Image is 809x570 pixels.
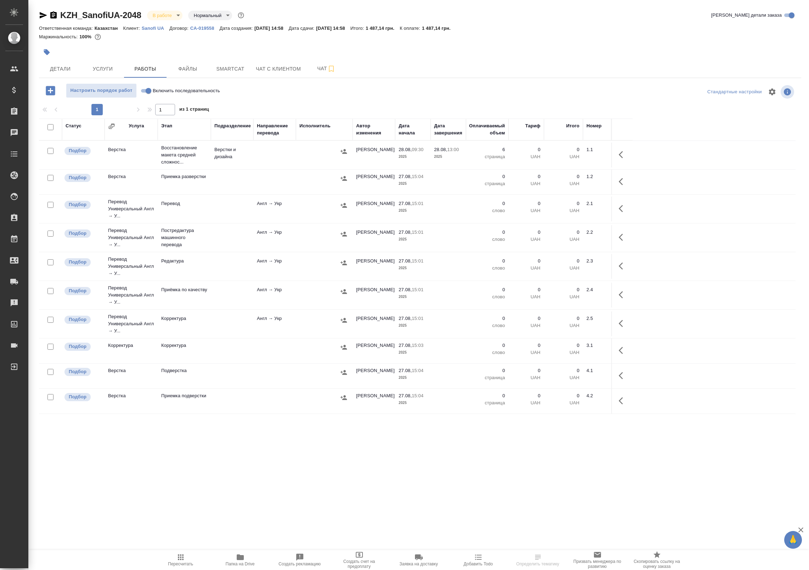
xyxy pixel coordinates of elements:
[631,559,682,569] span: Скопировать ссылку на оценку заказа
[69,368,86,375] p: Подбор
[188,11,232,20] div: В работе
[64,315,101,325] div: Можно подбирать исполнителей
[338,258,349,268] button: Назначить
[161,286,207,293] p: Приёмка по качеству
[586,315,608,322] div: 2.5
[512,374,540,381] p: UAH
[586,286,608,293] div: 2.4
[547,349,579,356] p: UAH
[338,367,349,378] button: Назначить
[412,229,423,235] p: 15:01
[412,343,423,348] p: 15:03
[226,561,255,566] span: Папка на Drive
[69,343,86,350] p: Подбор
[69,287,86,294] p: Подбор
[69,147,86,154] p: Подбор
[69,174,86,181] p: Подбор
[547,399,579,406] p: UAH
[547,392,579,399] p: 0
[464,561,493,566] span: Добавить Todo
[399,322,427,329] p: 2025
[39,44,55,60] button: Добавить тэг
[105,281,158,309] td: Перевод Универсальный Англ → У...
[525,122,540,129] div: Тариф
[470,349,505,356] p: слово
[161,258,207,265] p: Редактура
[512,146,540,153] p: 0
[614,229,631,246] button: Здесь прячутся важные кнопки
[338,286,349,297] button: Назначить
[399,393,412,398] p: 27.08,
[781,85,796,99] span: Посмотреть информацию
[399,258,412,264] p: 27.08,
[129,122,144,129] div: Услуга
[105,310,158,338] td: Перевод Универсальный Англ → У...
[547,315,579,322] p: 0
[512,392,540,399] p: 0
[69,316,86,323] p: Подбор
[151,550,210,570] button: Пересчитать
[338,200,349,211] button: Назначить
[356,122,392,137] div: Автор изменения
[512,315,540,322] p: 0
[147,11,182,20] div: В работе
[64,146,101,156] div: Можно подбирать исполнителей
[108,123,115,130] button: Сгруппировать
[256,65,301,73] span: Чат с клиентом
[399,265,427,272] p: 2025
[353,338,395,363] td: [PERSON_NAME]
[190,25,220,31] a: CA-019558
[547,153,579,160] p: UAH
[512,349,540,356] p: UAH
[470,207,505,214] p: слово
[353,364,395,388] td: [PERSON_NAME]
[399,174,412,179] p: 27.08,
[586,367,608,374] div: 4.1
[586,342,608,349] div: 3.1
[64,286,101,296] div: Можно подбирать исполнителей
[614,367,631,384] button: Здесь прячутся важные кнопки
[338,315,349,326] button: Назначить
[399,229,412,235] p: 27.08,
[434,122,462,137] div: Дата завершения
[412,174,423,179] p: 15:04
[784,531,802,549] button: 🙏
[399,399,427,406] p: 2025
[547,229,579,236] p: 0
[257,122,292,137] div: Направление перевода
[142,26,169,31] p: Sanofi UA
[547,342,579,349] p: 0
[64,342,101,352] div: Можно подбирать исполнителей
[350,26,366,31] p: Итого:
[512,258,540,265] p: 0
[64,173,101,183] div: Можно подбирать исполнителей
[161,144,207,166] p: Восстановление макета средней сложнос...
[399,236,427,243] p: 2025
[547,146,579,153] p: 0
[512,229,540,236] p: 0
[586,200,608,207] div: 2.1
[449,550,508,570] button: Добавить Todo
[512,265,540,272] p: UAH
[614,258,631,275] button: Здесь прячутся важные кнопки
[470,265,505,272] p: слово
[399,153,427,160] p: 2025
[353,197,395,221] td: [PERSON_NAME]
[64,392,101,402] div: Можно подбирать исполнителей
[142,25,169,31] a: Sanofi UA
[470,153,505,160] p: страница
[586,229,608,236] div: 2.2
[253,197,296,221] td: Англ → Укр
[128,65,162,73] span: Работы
[66,122,82,129] div: Статус
[95,26,123,31] p: Казахстан
[353,283,395,308] td: [PERSON_NAME]
[447,147,459,152] p: 13:00
[338,392,349,403] button: Назначить
[470,286,505,293] p: 0
[434,147,447,152] p: 28.08,
[105,389,158,414] td: Верстка
[254,26,289,31] p: [DATE] 14:58
[412,368,423,373] p: 15:04
[566,122,579,129] div: Итого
